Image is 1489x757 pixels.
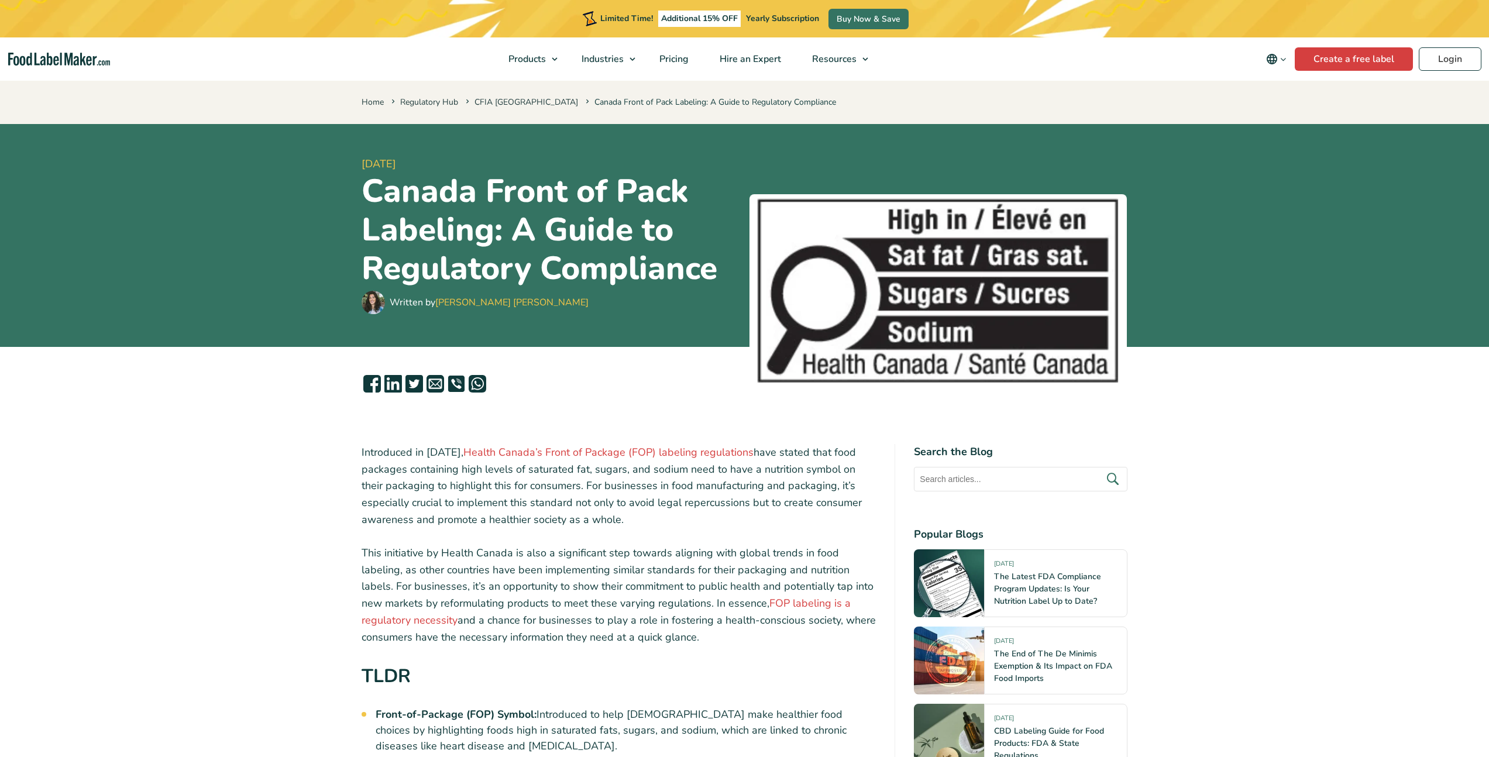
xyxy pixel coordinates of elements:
span: Hire an Expert [716,53,782,66]
a: Food Label Maker homepage [8,53,110,66]
a: The Latest FDA Compliance Program Updates: Is Your Nutrition Label Up to Date? [994,571,1101,607]
div: Written by [390,295,589,309]
a: [PERSON_NAME] [PERSON_NAME] [435,296,589,309]
a: Buy Now & Save [828,9,909,29]
span: Industries [578,53,625,66]
a: Health Canada’s Front of Package (FOP) labeling regulations [463,445,754,459]
img: Maria Abi Hanna - Food Label Maker [362,291,385,314]
span: Products [505,53,547,66]
li: Introduced to help [DEMOGRAPHIC_DATA] make healthier food choices by highlighting foods high in s... [376,707,876,754]
a: Industries [566,37,641,81]
a: Home [362,97,384,108]
span: Resources [809,53,858,66]
span: Canada Front of Pack Labeling: A Guide to Regulatory Compliance [583,97,836,108]
strong: Front-of-Package (FOP) Symbol: [376,707,537,721]
a: Products [493,37,563,81]
a: CFIA [GEOGRAPHIC_DATA] [474,97,578,108]
a: The End of The De Minimis Exemption & Its Impact on FDA Food Imports [994,648,1112,684]
a: FOP labeling is a regulatory necessity [362,596,851,627]
p: This initiative by Health Canada is also a significant step towards aligning with global trends i... [362,545,876,646]
a: Pricing [644,37,701,81]
span: [DATE] [994,714,1014,727]
span: [DATE] [362,156,740,172]
span: Yearly Subscription [746,13,819,24]
span: Pricing [656,53,690,66]
h4: Popular Blogs [914,527,1127,542]
span: [DATE] [994,559,1014,573]
span: Limited Time! [600,13,653,24]
h4: Search the Blog [914,444,1127,460]
button: Change language [1258,47,1295,71]
span: [DATE] [994,636,1014,650]
a: Hire an Expert [704,37,794,81]
span: Additional 15% OFF [658,11,741,27]
a: Regulatory Hub [400,97,458,108]
strong: TLDR [362,663,411,689]
a: Resources [797,37,874,81]
p: Introduced in [DATE], have stated that food packages containing high levels of saturated fat, sug... [362,444,876,528]
a: Login [1419,47,1481,71]
a: Create a free label [1295,47,1413,71]
input: Search articles... [914,467,1127,491]
h1: Canada Front of Pack Labeling: A Guide to Regulatory Compliance [362,172,740,288]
